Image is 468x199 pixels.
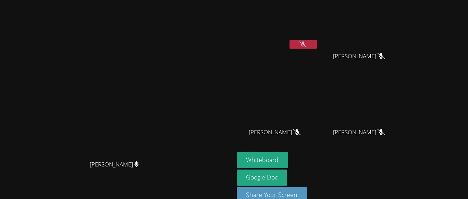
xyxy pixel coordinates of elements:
[237,152,288,168] button: Whiteboard
[90,160,139,170] span: [PERSON_NAME]
[249,127,300,137] span: [PERSON_NAME]
[333,51,385,61] span: [PERSON_NAME]
[333,127,385,137] span: [PERSON_NAME]
[237,170,287,186] a: Google Doc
